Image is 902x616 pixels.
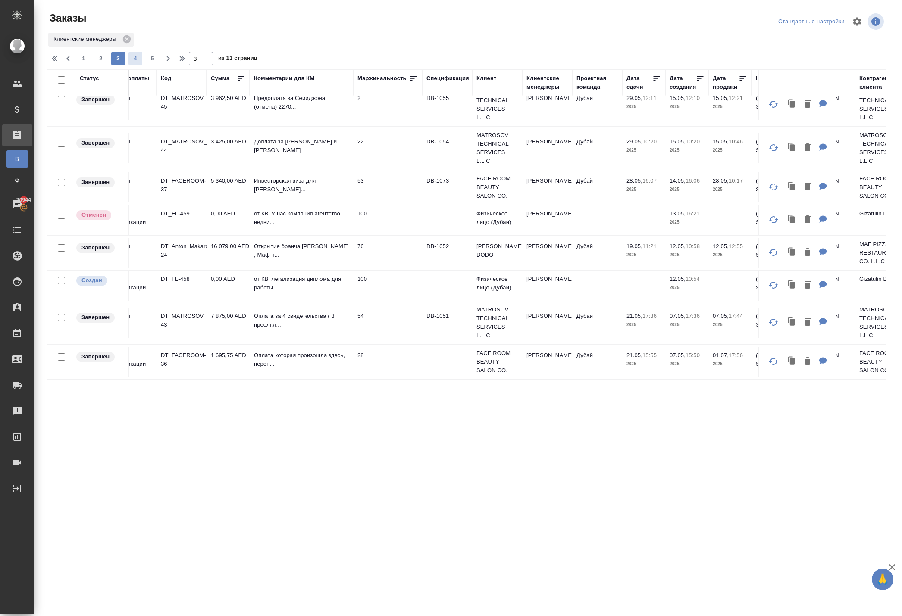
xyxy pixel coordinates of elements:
[776,15,847,28] div: split button
[784,211,800,229] button: Клонировать
[752,271,855,301] td: (DB) AWATERA BUSINESSMEN SERVICES L.L.C.
[103,133,157,163] td: Оплачен
[713,146,747,155] p: 2025
[426,74,469,83] div: Спецификация
[254,242,349,259] p: Открытие бранча [PERSON_NAME] , Маф п...
[686,352,700,358] p: 15:50
[476,275,518,292] p: Физическое лицо (Дубаи)
[815,353,831,370] button: Для КМ: Оплата которая произошла здесь, перенеслась в Матросов Сервис
[784,178,800,196] button: Клонировать
[476,209,518,227] p: Физическое лицо (Дубаи)
[161,242,202,259] p: DT_Anton_Makarov_DODO-24
[207,172,250,202] td: 5 340,00 AED
[763,351,784,372] button: Обновить
[784,96,800,113] button: Клонировать
[572,347,622,377] td: Дубай
[211,74,229,83] div: Сумма
[75,351,124,363] div: Выставляет КМ при направлении счета или после выполнения всех работ/сдачи заказа клиенту. Окончат...
[670,177,686,184] p: 14.05,
[353,172,422,202] td: 53
[815,96,831,113] button: Для КМ: Предоплата за Сейиджона (отмена) 2270.50 и оплата за вторую часть Батыра
[686,313,700,319] p: 17:36
[476,74,496,83] div: Клиент
[763,94,784,115] button: Обновить
[626,251,661,259] p: 2025
[80,74,99,83] div: Статус
[572,238,622,268] td: Дубай
[522,172,572,202] td: [PERSON_NAME]
[103,205,157,235] td: Нет спецификации
[626,360,661,368] p: 2025
[161,312,202,329] p: DT_MATROSOV_TECHNICAL_SERVICES-43
[626,177,642,184] p: 28.05,
[713,360,747,368] p: 2025
[254,312,349,329] p: Оплата за 4 свидетельства ( 3 преолпл...
[422,133,472,163] td: DB-1054
[11,196,36,204] span: 20944
[626,185,661,194] p: 2025
[161,177,202,194] p: DT_FACEROOM-37
[81,313,110,322] p: Завершен
[254,74,314,83] div: Комментарии для КМ
[353,347,422,377] td: 28
[815,139,831,157] button: Для КМ: Доплата за Аарона и Евгения
[752,90,855,120] td: (DB) AWATERA BUSINESSMEN SERVICES L.L.C.
[626,313,642,319] p: 21.05,
[94,52,108,65] button: 2
[713,185,747,194] p: 2025
[522,238,572,268] td: [PERSON_NAME]
[763,275,784,296] button: Обновить
[207,133,250,163] td: 3 425,00 AED
[81,178,110,187] p: Завершен
[77,54,91,63] span: 1
[713,95,729,101] p: 15.05,
[6,172,28,189] a: Ф
[103,308,157,338] td: Оплачен
[713,103,747,111] p: 2025
[357,74,407,83] div: Маржинальность
[626,103,661,111] p: 2025
[859,275,901,283] p: Gizatulin Dmitrii
[729,243,743,249] p: 12:55
[670,185,704,194] p: 2025
[626,95,642,101] p: 29.05,
[161,275,202,283] p: DT_FL-458
[847,11,868,32] span: Настроить таблицу
[713,74,739,91] div: Дата продажи
[75,312,124,324] div: Выставляет КМ при направлении счета или после выполнения всех работ/сдачи заказа клиенту. Окончат...
[626,74,652,91] div: Дата сдачи
[800,211,815,229] button: Удалить
[476,131,518,165] p: MATROSOV TECHNICAL SERVICES L.L.C
[526,74,568,91] div: Клиентские менеджеры
[576,74,618,91] div: Проектная команда
[752,308,855,338] td: (DB) AWATERA BUSINESSMEN SERVICES L.L.C.
[572,90,622,120] td: Дубай
[670,320,704,329] p: 2025
[476,242,518,259] p: [PERSON_NAME] DODO
[207,205,250,235] td: 0,00 AED
[626,243,642,249] p: 19.05,
[476,174,518,200] p: FACE ROOM BEAUTY SALON CO.
[752,133,855,163] td: (DB) AWATERA BUSINESSMEN SERVICES L.L.C.
[800,314,815,331] button: Удалить
[670,352,686,358] p: 07.05,
[522,347,572,377] td: [PERSON_NAME]
[784,277,800,294] button: Клонировать
[254,177,349,194] p: Инвесторская виза для [PERSON_NAME]...
[713,313,729,319] p: 07.05,
[670,251,704,259] p: 2025
[859,87,901,122] p: MATROSOV TECHNICAL SERVICES L.L.C
[729,177,743,184] p: 10:17
[626,320,661,329] p: 2025
[353,308,422,338] td: 54
[207,347,250,377] td: 1 695,75 AED
[77,52,91,65] button: 1
[75,177,124,188] div: Выставляет КМ при направлении счета или после выполнения всех работ/сдачи заказа клиенту. Окончат...
[756,74,799,83] div: Наше юр. лицо
[146,54,160,63] span: 5
[670,283,704,292] p: 2025
[859,305,901,340] p: MATROSOV TECHNICAL SERVICES L.L.C
[784,314,800,331] button: Клонировать
[353,133,422,163] td: 22
[729,313,743,319] p: 17:44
